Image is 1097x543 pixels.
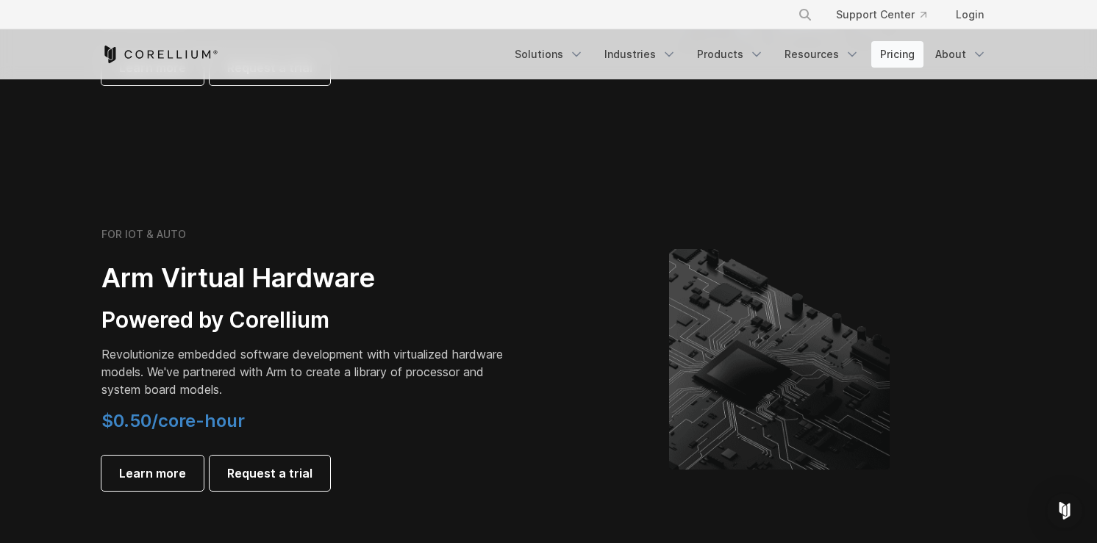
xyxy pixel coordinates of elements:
a: Corellium Home [101,46,218,63]
a: Request a trial [210,456,330,491]
span: Request a trial [227,464,312,482]
button: Search [792,1,818,28]
a: Products [688,41,773,68]
span: Learn more [119,464,186,482]
a: Resources [776,41,868,68]
h6: FOR IOT & AUTO [101,228,186,241]
a: Industries [596,41,685,68]
a: About [926,41,996,68]
img: Corellium's ARM Virtual Hardware Platform [669,249,890,470]
div: Navigation Menu [780,1,996,28]
p: Revolutionize embedded software development with virtualized hardware models. We've partnered wit... [101,345,513,398]
a: Login [944,1,996,28]
span: $0.50/core-hour [101,410,245,431]
h2: Arm Virtual Hardware [101,262,513,295]
div: Open Intercom Messenger [1047,493,1082,528]
h3: Powered by Corellium [101,306,513,334]
a: Learn more [101,456,204,491]
a: Support Center [824,1,938,28]
div: Navigation Menu [506,41,996,68]
a: Solutions [506,41,593,68]
a: Pricing [871,41,923,68]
